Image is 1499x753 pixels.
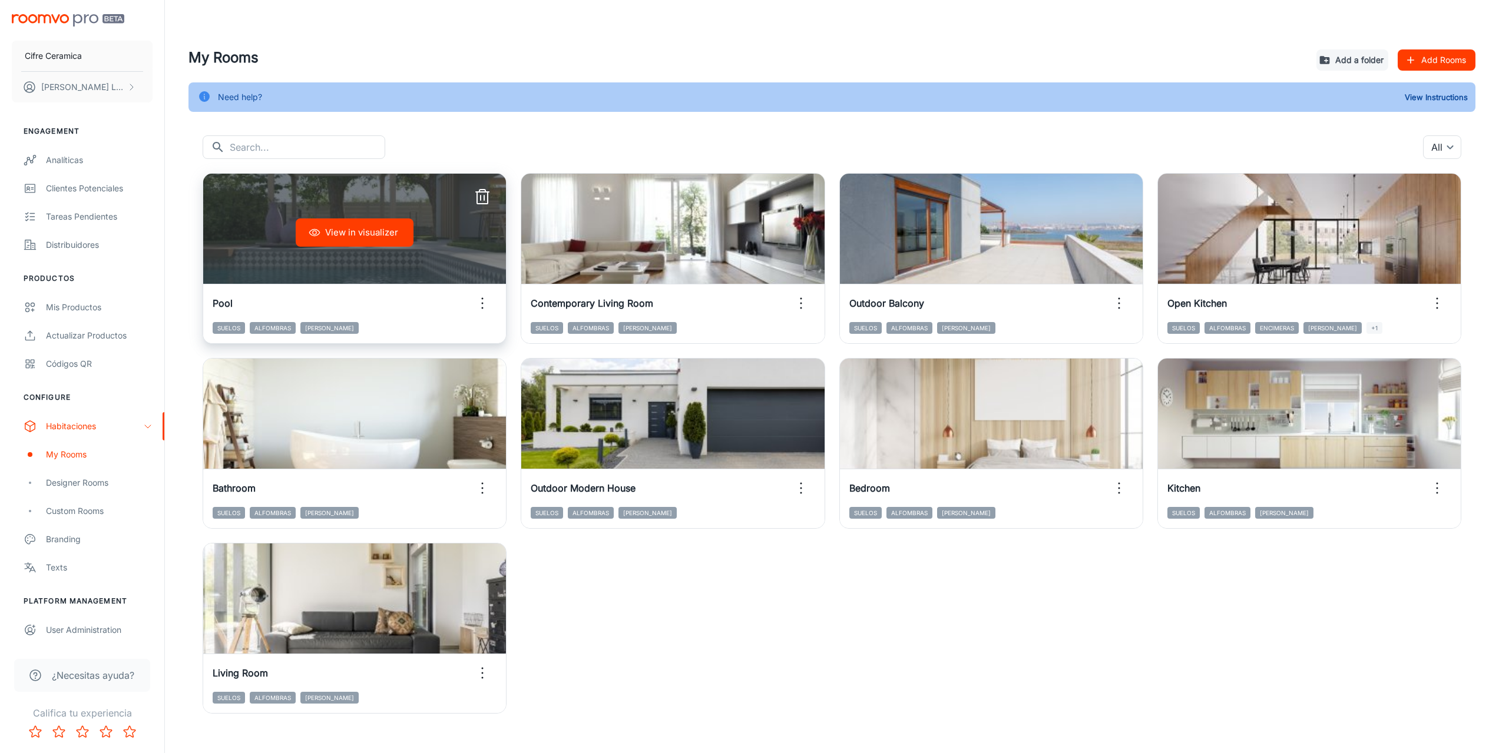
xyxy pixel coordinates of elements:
button: Rate 3 star [71,720,94,744]
div: Habitaciones [46,420,143,433]
p: [PERSON_NAME] Llobat [41,81,124,94]
button: Add Rooms [1398,49,1475,71]
div: Texts [46,561,153,574]
div: Actualizar productos [46,329,153,342]
div: Mis productos [46,301,153,314]
h4: My Rooms [188,47,1307,68]
span: Suelos [1167,507,1200,519]
div: My Rooms [46,448,153,461]
span: [PERSON_NAME] [1255,507,1313,519]
span: Suelos [849,322,882,334]
span: Alfombras [886,322,932,334]
span: Alfombras [250,692,296,704]
h6: Open Kitchen [1167,296,1227,310]
div: Custom Rooms [46,505,153,518]
button: Rate 5 star [118,720,141,744]
div: All [1423,135,1461,159]
span: Suelos [531,322,563,334]
span: Encimeras [1255,322,1299,334]
span: [PERSON_NAME] [300,692,359,704]
span: ¿Necesitas ayuda? [52,668,134,682]
button: Rate 1 star [24,720,47,744]
span: Suelos [849,507,882,519]
h6: Pool [213,296,233,310]
h6: Kitchen [1167,481,1200,495]
span: Alfombras [250,322,296,334]
span: Alfombras [250,507,296,519]
p: Cifre Ceramica [25,49,82,62]
span: Alfombras [568,322,614,334]
button: Add a folder [1316,49,1388,71]
div: Branding [46,533,153,546]
span: Suelos [531,507,563,519]
h6: Living Room [213,666,268,680]
span: Suelos [1167,322,1200,334]
div: Clientes potenciales [46,182,153,195]
span: Alfombras [886,507,932,519]
h6: Bathroom [213,481,256,495]
h6: Outdoor Modern House [531,481,636,495]
span: [PERSON_NAME] [300,322,359,334]
span: [PERSON_NAME] [1303,322,1362,334]
div: Designer Rooms [46,476,153,489]
span: [PERSON_NAME] [618,507,677,519]
span: +1 [1366,322,1382,334]
button: View Instructions [1402,88,1471,106]
h6: Bedroom [849,481,890,495]
button: Rate 4 star [94,720,118,744]
span: [PERSON_NAME] [300,507,359,519]
div: Tareas pendientes [46,210,153,223]
span: Suelos [213,322,245,334]
span: Suelos [213,507,245,519]
img: Roomvo PRO Beta [12,14,124,26]
div: Need help? [218,86,262,108]
button: View in visualizer [296,218,413,247]
span: Suelos [213,692,245,704]
span: [PERSON_NAME] [937,507,995,519]
div: Códigos QR [46,357,153,370]
h6: Outdoor Balcony [849,296,924,310]
div: Analíticas [46,154,153,167]
span: Alfombras [1205,507,1250,519]
div: Distribuidores [46,238,153,251]
span: [PERSON_NAME] [618,322,677,334]
span: [PERSON_NAME] [937,322,995,334]
h6: Contemporary Living Room [531,296,653,310]
input: Search... [230,135,385,159]
button: Cifre Ceramica [12,41,153,71]
button: Rate 2 star [47,720,71,744]
div: User Administration [46,623,153,636]
span: Alfombras [568,507,614,519]
p: Califica tu experiencia [9,706,155,720]
button: [PERSON_NAME] Llobat [12,72,153,102]
span: Alfombras [1205,322,1250,334]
